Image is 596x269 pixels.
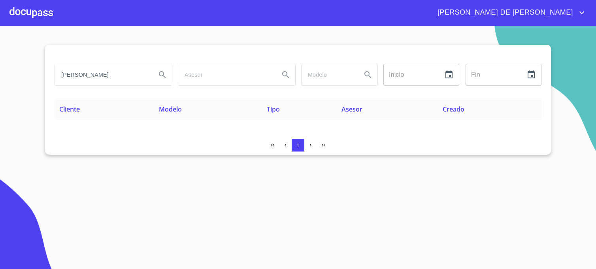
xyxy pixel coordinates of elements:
[267,105,280,114] span: Tipo
[55,64,150,85] input: search
[432,6,587,19] button: account of current user
[302,64,355,85] input: search
[341,105,362,114] span: Asesor
[296,142,299,148] span: 1
[59,105,80,114] span: Cliente
[276,65,295,84] button: Search
[153,65,172,84] button: Search
[432,6,577,19] span: [PERSON_NAME] DE [PERSON_NAME]
[292,139,304,152] button: 1
[159,105,182,114] span: Modelo
[443,105,464,114] span: Creado
[358,65,377,84] button: Search
[178,64,273,85] input: search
